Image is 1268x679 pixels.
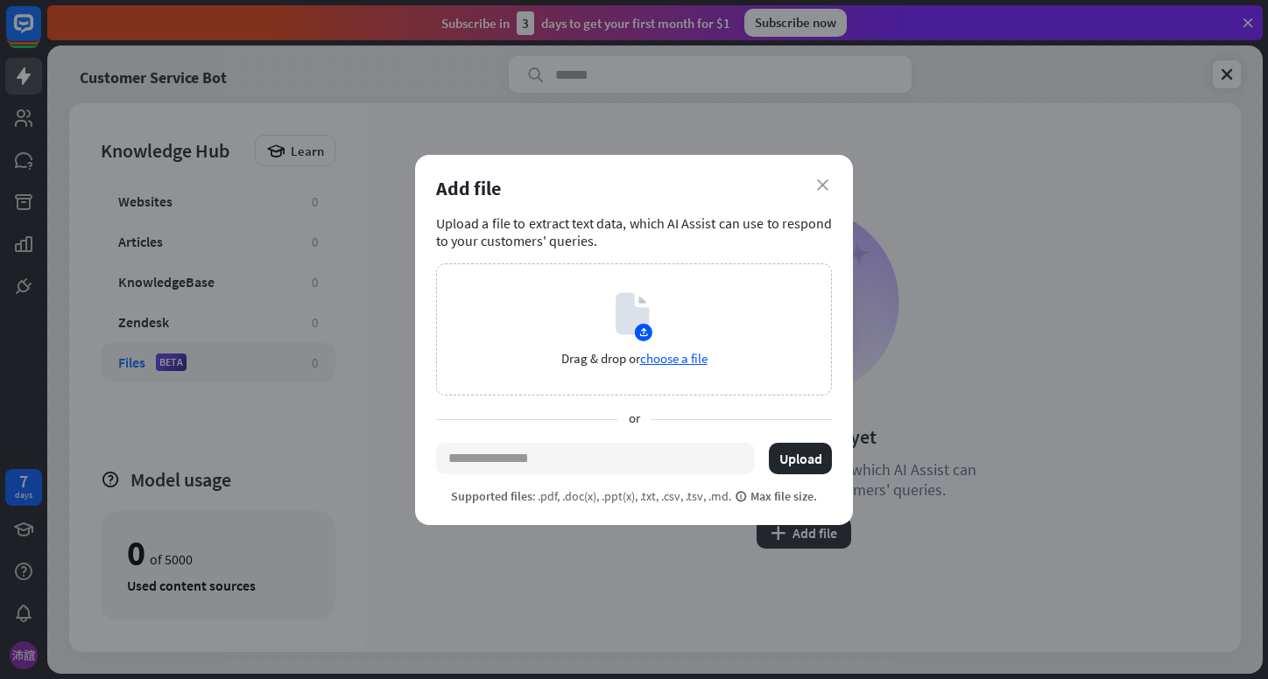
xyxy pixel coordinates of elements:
i: close [817,179,828,191]
p: Drag & drop or [561,350,708,367]
span: Max file size. [735,488,817,504]
button: Open LiveChat chat widget [14,7,67,59]
span: or [618,409,651,429]
span: Supported files [451,488,532,504]
div: Add file [436,176,832,200]
button: Upload [769,443,832,474]
span: choose a file [640,350,708,367]
div: Upload a file to extract text data, which AI Assist can use to respond to your customers' queries. [436,214,832,249]
p: : .pdf, .doc(x), .ppt(x), .txt, .csv, .tsv, .md. [451,488,817,504]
